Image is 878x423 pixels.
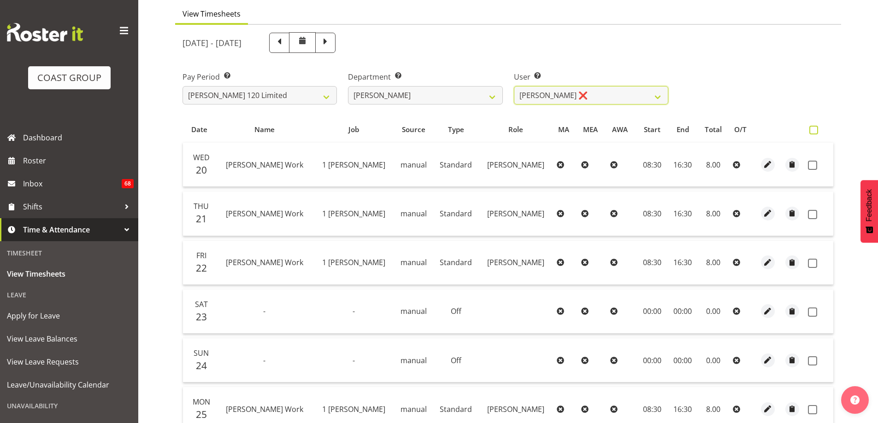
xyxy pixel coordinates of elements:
td: 08:30 [637,241,668,285]
span: 1 [PERSON_NAME] [322,160,385,170]
span: manual [401,209,427,219]
label: User [514,71,668,82]
a: View Leave Balances [2,327,136,350]
span: manual [401,404,427,414]
div: Role [484,124,548,135]
span: 23 [196,310,207,323]
td: Standard [433,191,479,236]
a: Leave/Unavailability Calendar [2,373,136,396]
span: manual [401,306,427,316]
span: manual [401,257,427,267]
td: 0.00 [697,290,729,334]
div: Type [438,124,473,135]
span: 21 [196,212,207,225]
span: [PERSON_NAME] Work [226,257,303,267]
td: Off [433,290,479,334]
div: Timesheet [2,243,136,262]
span: manual [401,355,427,365]
span: 20 [196,163,207,176]
div: Date [188,124,210,135]
span: Feedback [865,189,873,221]
span: Mon [193,397,210,407]
img: help-xxl-2.png [850,395,860,405]
span: 1 [PERSON_NAME] [322,404,385,414]
td: Off [433,338,479,382]
div: Start [642,124,663,135]
span: 68 [122,179,134,188]
span: Thu [194,201,209,211]
span: Leave/Unavailability Calendar [7,378,131,392]
span: Fri [196,250,206,261]
span: Apply for Leave [7,309,131,323]
td: 0.00 [697,338,729,382]
div: End [673,124,692,135]
td: 00:00 [637,290,668,334]
button: Feedback - Show survey [860,180,878,243]
span: [PERSON_NAME] [487,257,544,267]
span: - [353,355,355,365]
td: 16:30 [668,241,697,285]
td: 00:00 [668,338,697,382]
span: Sun [194,348,209,358]
a: View Leave Requests [2,350,136,373]
div: Name [221,124,308,135]
span: Time & Attendance [23,223,120,237]
span: 1 [PERSON_NAME] [322,209,385,219]
label: Department [348,71,502,82]
div: COAST GROUP [37,71,101,85]
td: 08:30 [637,143,668,187]
span: [PERSON_NAME] [487,209,544,219]
span: View Timesheets [7,267,131,281]
td: Standard [433,241,479,285]
td: 08:30 [637,191,668,236]
span: - [263,306,265,316]
td: 8.00 [697,143,729,187]
span: Roster [23,154,134,168]
span: 24 [196,359,207,372]
td: 8.00 [697,241,729,285]
span: [PERSON_NAME] Work [226,160,303,170]
span: [PERSON_NAME] Work [226,404,303,414]
span: 1 [PERSON_NAME] [322,257,385,267]
span: View Timesheets [183,8,241,19]
td: 00:00 [637,338,668,382]
img: Rosterit website logo [7,23,83,41]
span: [PERSON_NAME] Work [226,209,303,219]
span: [PERSON_NAME] [487,160,544,170]
td: Standard [433,143,479,187]
div: MEA [583,124,601,135]
a: Apply for Leave [2,304,136,327]
div: Leave [2,285,136,304]
div: Source [400,124,428,135]
span: Wed [193,152,210,162]
div: AWA [612,124,631,135]
td: 16:30 [668,143,697,187]
td: 16:30 [668,191,697,236]
span: manual [401,160,427,170]
td: 00:00 [668,290,697,334]
span: - [263,355,265,365]
span: 25 [196,408,207,421]
div: Total [703,124,724,135]
span: 22 [196,261,207,274]
span: - [353,306,355,316]
span: View Leave Balances [7,332,131,346]
span: Shifts [23,200,120,214]
div: Job [318,124,389,135]
div: MA [558,124,572,135]
div: Unavailability [2,396,136,415]
span: Dashboard [23,131,134,145]
label: Pay Period [183,71,337,82]
div: O/T [734,124,750,135]
span: Sat [195,299,208,309]
span: [PERSON_NAME] [487,404,544,414]
a: View Timesheets [2,262,136,285]
span: View Leave Requests [7,355,131,369]
td: 8.00 [697,191,729,236]
h5: [DATE] - [DATE] [183,38,242,48]
span: Inbox [23,177,122,191]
